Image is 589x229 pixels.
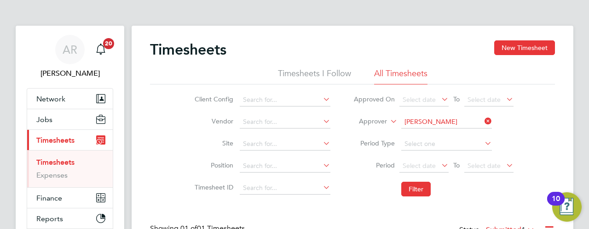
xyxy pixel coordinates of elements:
a: AR[PERSON_NAME] [27,35,113,79]
li: Timesheets I Follow [278,68,351,84]
span: AR [63,44,77,56]
label: Period Type [353,139,395,147]
label: Vendor [192,117,233,125]
button: Filter [401,182,431,196]
input: Search for... [240,138,330,151]
div: Timesheets [27,150,113,187]
span: To [450,93,462,105]
label: Client Config [192,95,233,103]
input: Search for... [240,182,330,195]
label: Approver [346,117,387,126]
a: Timesheets [36,158,75,167]
label: Period [353,161,395,169]
a: Expenses [36,171,68,179]
button: New Timesheet [494,40,555,55]
h2: Timesheets [150,40,226,59]
span: Jobs [36,115,52,124]
button: Jobs [27,109,113,129]
span: Finance [36,194,62,202]
input: Search for... [240,94,330,106]
span: Select date [403,162,436,170]
span: 20 [103,38,114,49]
span: Reports [36,214,63,223]
input: Search for... [240,116,330,128]
span: To [450,159,462,171]
button: Reports [27,208,113,229]
input: Search for... [240,160,330,173]
label: Site [192,139,233,147]
li: All Timesheets [374,68,427,84]
span: Timesheets [36,136,75,145]
span: Select date [468,162,501,170]
a: 20 [92,35,110,64]
label: Position [192,161,233,169]
label: Timesheet ID [192,183,233,191]
span: Network [36,95,65,103]
button: Network [27,89,113,109]
label: Approved On [353,95,395,103]
button: Open Resource Center, 10 new notifications [552,192,582,222]
input: Select one [401,138,492,151]
input: Search for... [401,116,492,128]
span: Angie Robison [27,68,113,79]
button: Finance [27,188,113,208]
span: Select date [468,95,501,104]
div: 10 [552,199,560,211]
span: Select date [403,95,436,104]
button: Timesheets [27,130,113,150]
